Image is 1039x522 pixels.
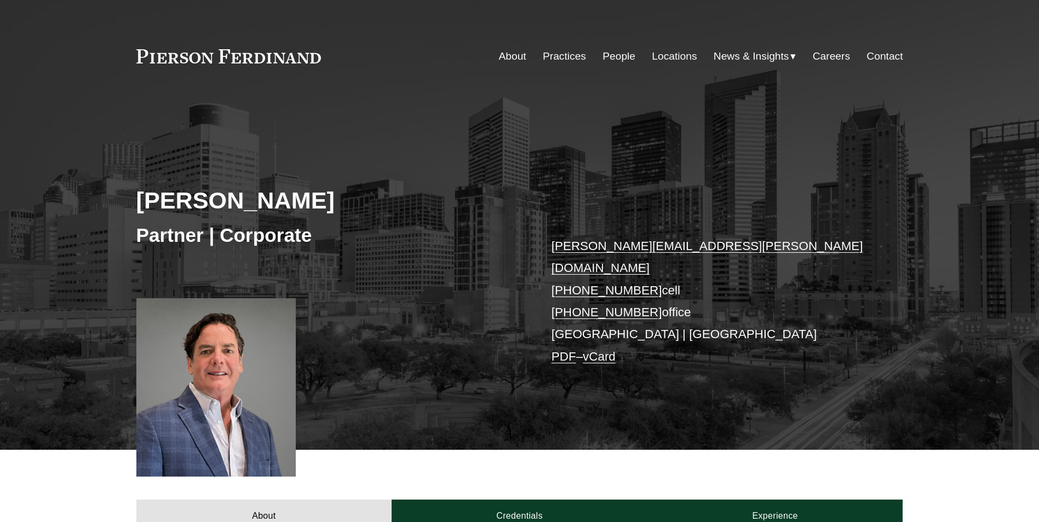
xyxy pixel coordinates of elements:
a: Contact [866,46,903,67]
a: PDF [552,350,576,363]
h2: [PERSON_NAME] [136,186,520,214]
a: vCard [583,350,616,363]
a: folder dropdown [714,46,796,67]
p: cell office [GEOGRAPHIC_DATA] | [GEOGRAPHIC_DATA] – [552,235,871,368]
h3: Partner | Corporate [136,223,520,247]
a: About [499,46,526,67]
a: [PHONE_NUMBER] [552,283,662,297]
a: Locations [652,46,697,67]
a: People [602,46,635,67]
a: Practices [543,46,586,67]
a: [PERSON_NAME][EMAIL_ADDRESS][PERSON_NAME][DOMAIN_NAME] [552,239,863,275]
span: News & Insights [714,47,789,66]
a: Careers [813,46,850,67]
a: [PHONE_NUMBER] [552,305,662,319]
